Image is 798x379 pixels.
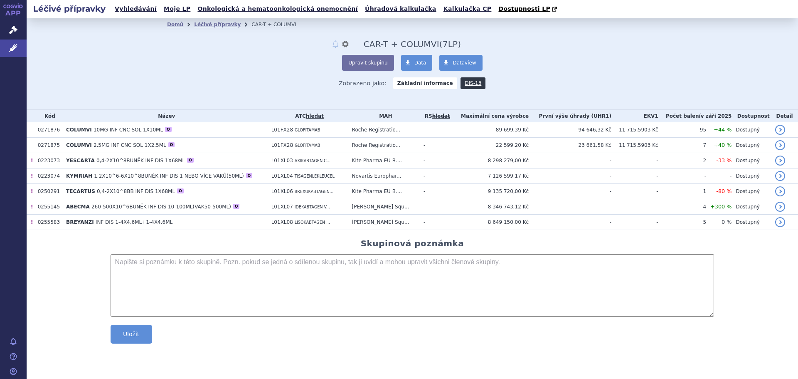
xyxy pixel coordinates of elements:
[496,3,561,15] a: Dostupnosti LP
[187,158,194,163] div: O
[233,204,240,209] div: O
[94,142,166,148] span: 2,5MG INF CNC SOL 1X2,5ML
[775,171,785,181] a: detail
[731,138,771,153] td: Dostupný
[451,199,529,215] td: 8 346 743,12 Kč
[348,199,419,215] td: [PERSON_NAME] Squ...
[271,142,293,148] span: L01FX28
[439,39,461,49] span: ( LP)
[611,184,658,199] td: -
[498,5,550,12] span: Dostupnosti LP
[267,110,348,122] th: ATC
[419,110,451,122] th: RS
[362,3,439,15] a: Úhradová kalkulačka
[414,60,426,66] span: Data
[716,188,731,194] span: -80 %
[66,219,94,225] span: BREYANZI
[31,188,33,194] span: U tohoto přípravku vypisujeme SCUP.
[419,215,451,230] td: -
[165,127,172,132] div: O
[529,122,611,138] td: 94 646,32 Kč
[348,184,419,199] td: Kite Pharma EU B....
[271,173,293,179] span: L01XL04
[271,158,293,163] span: L01XL03
[731,153,771,168] td: Dostupný
[453,60,476,66] span: Dataview
[706,168,731,184] td: -
[111,325,152,344] button: Uložit
[731,122,771,138] td: Dostupný
[419,184,451,199] td: -
[339,77,387,89] span: Zobrazeno jako:
[461,77,485,89] a: DIS-13
[401,55,433,71] a: Data
[271,219,293,225] span: L01XL08
[34,122,62,138] td: 0271876
[451,138,529,153] td: 22 599,20 Kč
[348,110,419,122] th: MAH
[731,168,771,184] td: Dostupný
[658,138,706,153] td: 7
[348,168,419,184] td: Novartis Europhar...
[701,113,732,119] span: v září 2025
[658,199,706,215] td: 4
[611,122,658,138] td: 11 715,5903 Kč
[451,122,529,138] td: 89 699,39 Kč
[529,184,611,199] td: -
[161,3,193,15] a: Moje LP
[775,156,785,166] a: detail
[658,153,706,168] td: 2
[775,125,785,135] a: detail
[451,215,529,230] td: 8 649 150,00 Kč
[271,127,293,133] span: L01FX28
[611,153,658,168] td: -
[611,138,658,153] td: 11 715,5903 Kč
[66,204,90,210] span: ABECMA
[529,138,611,153] td: 23 661,58 Kč
[66,127,92,133] span: COLUMVI
[66,188,95,194] span: TECARTUS
[97,188,175,194] span: 0,4-2X10^8BB INF DIS 1X68ML
[529,199,611,215] td: -
[34,138,62,153] td: 0271875
[432,113,450,119] del: hledat
[295,159,330,163] span: AXIKABTAGEN C...
[451,168,529,184] td: 7 126 599,17 Kč
[731,184,771,199] td: Dostupný
[96,158,185,163] span: 0,4-2X10^8BUNĚK INF DIS 1X68ML
[771,110,798,122] th: Detail
[658,215,706,230] td: 5
[112,3,159,15] a: Vyhledávání
[177,188,184,193] div: O
[731,199,771,215] td: Dostupný
[31,204,33,210] span: U tohoto přípravku vypisujeme SCUP.
[611,215,658,230] td: -
[775,202,785,212] a: detail
[714,126,731,133] span: +44 %
[94,173,244,179] span: 1,2X10^6-6X10^8BUNĚK INF DIS 1 NEBO VÍCE VAKŮ(50ML)
[27,3,112,15] h2: Léčivé přípravky
[66,173,92,179] span: KYMRIAH
[611,110,658,122] th: EKV1
[441,3,494,15] a: Kalkulačka CP
[295,189,334,194] span: BREXUKABTAGEN...
[295,220,330,225] span: LISOKABTAGEN ...
[731,215,771,230] td: Dostupný
[419,138,451,153] td: -
[34,199,62,215] td: 0255145
[31,158,33,163] span: U tohoto přípravku vypisujeme SCUP.
[722,219,731,225] span: 0 %
[341,39,350,49] button: nastavení
[775,217,785,227] a: detail
[419,122,451,138] td: -
[295,143,320,148] span: GLOFITAMAB
[271,204,293,210] span: L01XL07
[96,219,172,225] span: INF DIS 1-4X4,6ML+1-4X4,6ML
[529,168,611,184] td: -
[419,199,451,215] td: -
[714,142,731,148] span: +40 %
[251,18,307,31] li: CAR-T + COLUMVI
[658,122,706,138] td: 95
[348,215,419,230] td: [PERSON_NAME] Squ...
[658,184,706,199] td: 1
